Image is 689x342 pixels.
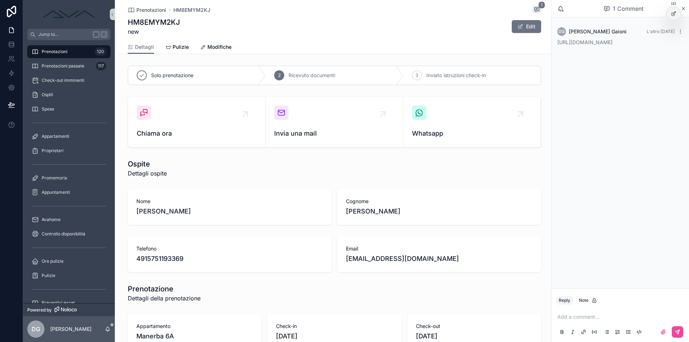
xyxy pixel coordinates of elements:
[151,72,193,79] span: Solo prenotazione
[40,9,98,20] img: App logo
[27,74,111,87] a: Check-out imminenti
[32,325,40,333] span: DG
[42,92,53,98] span: Ospiti
[128,159,167,169] h1: Ospite
[42,258,64,264] span: Ore pulizie
[346,206,533,216] span: [PERSON_NAME]
[538,1,545,9] span: 1
[42,175,67,181] span: Promemoria
[276,331,393,341] span: [DATE]
[27,45,111,58] a: Prenotazioni120
[27,60,111,72] a: Prenotazioni passate117
[42,78,84,83] span: Check-out imminenti
[136,245,323,252] span: Telefono
[27,228,111,240] a: Controllo disponibilità
[27,269,111,282] a: Pulizie
[128,97,266,147] a: Chiama ora
[95,47,106,56] div: 120
[27,186,111,199] a: Appuntamenti
[557,39,613,45] a: [URL][DOMAIN_NAME]
[165,41,189,55] a: Pulizie
[27,88,111,101] a: Ospiti
[569,28,627,35] span: [PERSON_NAME] Gaioni
[346,245,533,252] span: Email
[23,40,115,303] div: scrollable content
[426,72,486,79] span: Inviato istruzioni check-in
[42,217,61,222] span: Avahome
[136,6,166,14] span: Prenotazioni
[136,331,253,341] span: Manerba 6A
[42,49,67,55] span: Prenotazioni
[579,298,597,303] div: Note
[27,307,52,313] span: Powered by
[42,148,64,154] span: Proprietari
[42,63,84,69] span: Prenotazioni passate
[128,294,201,303] span: Dettagli della prenotazione
[38,32,90,37] span: Jump to...
[128,284,201,294] h1: Prenotazione
[96,62,106,70] div: 117
[137,128,257,139] span: Chiama ora
[27,130,111,143] a: Appartamenti
[173,43,189,51] span: Pulizie
[27,213,111,226] a: Avahome
[27,296,111,309] a: Preventivi excel
[42,300,75,306] span: Preventivi excel
[42,106,54,112] span: Spese
[346,198,533,205] span: Cognome
[200,41,231,55] a: Modifiche
[42,189,70,195] span: Appuntamenti
[136,323,253,330] span: Appartamento
[50,325,92,333] p: [PERSON_NAME]
[207,43,231,51] span: Modifiche
[23,303,115,316] a: Powered by
[416,331,533,341] span: [DATE]
[558,29,565,34] span: DG
[27,103,111,116] a: Spese
[512,20,541,33] button: Edit
[128,6,166,14] a: Prenotazioni
[128,27,180,36] span: new
[289,72,335,79] span: Ricevuto documenti
[403,97,541,147] a: Whatsapp
[613,4,643,13] span: 1 Comment
[533,6,541,14] button: 1
[136,254,323,264] span: 4915751193369
[27,29,111,40] button: Jump to...K
[276,323,393,330] span: Check-in
[42,273,55,278] span: Pulizie
[101,32,107,37] span: K
[266,97,403,147] a: Invia una mail
[27,144,111,157] a: Proprietari
[173,6,210,14] a: HM8EMYM2KJ
[346,254,533,264] span: [EMAIL_ADDRESS][DOMAIN_NAME]
[412,128,532,139] span: Whatsapp
[27,255,111,268] a: Ore pulizie
[416,72,418,78] span: 3
[42,133,69,139] span: Appartamenti
[136,206,323,216] span: [PERSON_NAME]
[27,172,111,184] a: Promemoria
[128,169,167,178] span: Dettagli ospite
[274,128,394,139] span: Invia una mail
[647,29,675,34] span: L'altro [DATE]
[128,17,180,27] h1: HM8EMYM2KJ
[576,296,600,305] button: Note
[136,198,323,205] span: Nome
[135,43,154,51] span: Dettagli
[278,72,281,78] span: 2
[128,41,154,54] a: Dettagli
[42,231,85,237] span: Controllo disponibilità
[416,323,533,330] span: Check-out
[556,296,573,305] button: Reply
